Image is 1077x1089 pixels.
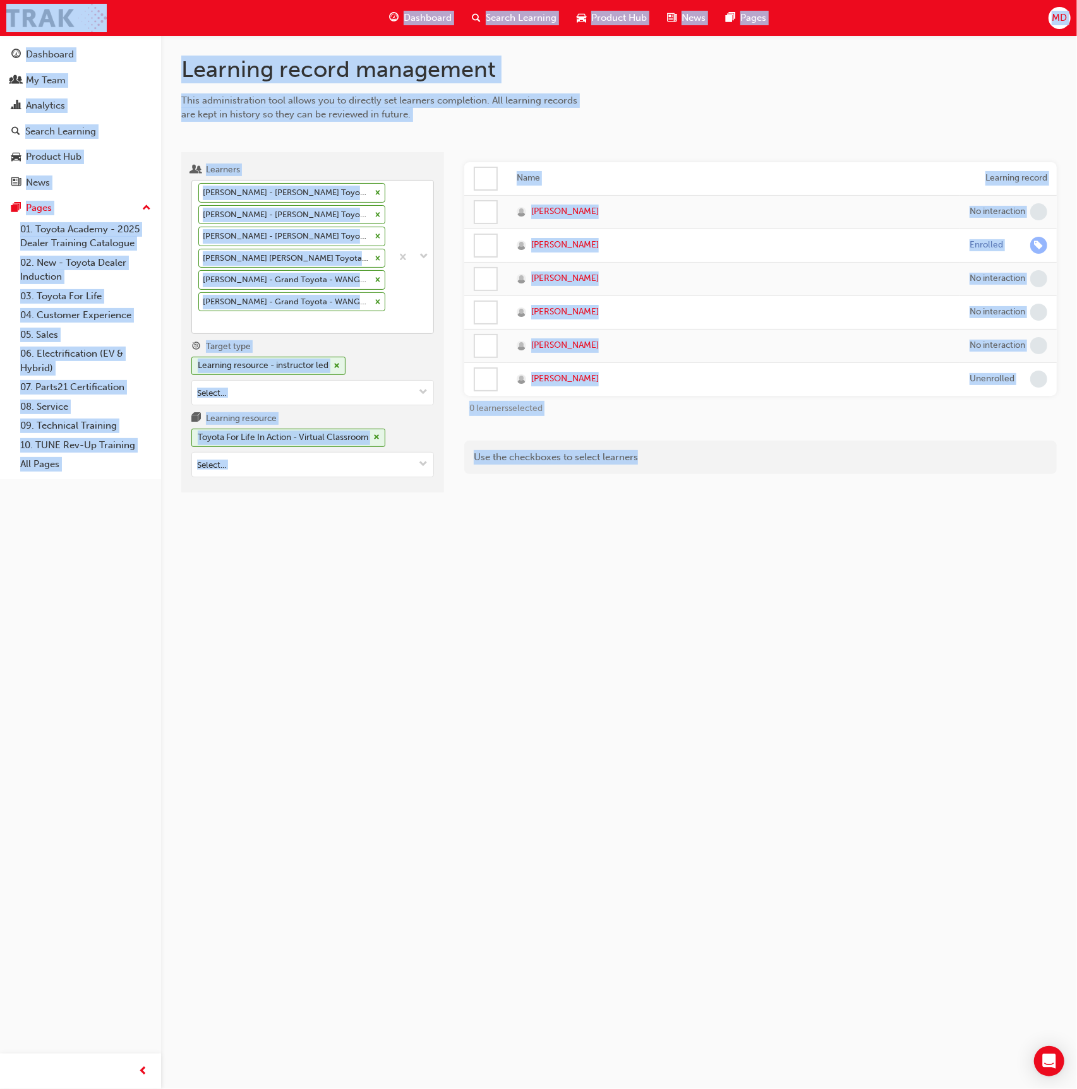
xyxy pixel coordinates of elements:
div: No interaction [970,340,1025,352]
div: Pages [26,201,52,215]
th: Name [507,162,960,196]
a: 05. Sales [15,325,156,345]
a: 02. New - Toyota Dealer Induction [15,253,156,287]
input: Learning resourceToyota For Life In Action - Virtual Classroomcross-icontoggle menu [192,453,433,477]
h1: Learning record management [181,56,1057,83]
a: [PERSON_NAME] [517,205,951,219]
div: Search Learning [25,124,96,139]
a: Analytics [5,94,156,117]
div: Use the checkboxes to select learners [464,441,1057,474]
div: Toyota For Life In Action - Virtual Classroom [198,431,368,445]
span: search-icon [472,10,481,26]
span: Dashboard [404,11,452,25]
div: Analytics [26,98,65,113]
a: All Pages [15,455,156,474]
div: [PERSON_NAME] - Grand Toyota - WANGARA [199,293,371,311]
button: Pages [5,196,156,220]
span: learningRecordVerb_NONE-icon [1030,337,1047,354]
span: News [682,11,706,25]
a: My Team [5,69,156,92]
span: Pages [740,11,766,25]
span: search-icon [11,126,20,138]
span: [PERSON_NAME] [531,305,599,319]
span: [PERSON_NAME] [531,338,599,353]
input: Target typeLearning resource - instructor ledcross-icontoggle menu [192,381,433,405]
span: [PERSON_NAME] [531,372,599,386]
span: Search Learning [486,11,557,25]
span: cross-icon [334,362,340,370]
div: Learning record [970,171,1047,186]
div: Open Intercom Messenger [1034,1046,1064,1076]
span: people-icon [11,75,21,86]
div: No interaction [970,206,1025,218]
span: 0 learners selected [469,403,543,414]
a: 04. Customer Experience [15,306,156,325]
a: car-iconProduct Hub [567,5,657,31]
a: pages-iconPages [716,5,776,31]
span: up-icon [142,200,151,217]
button: toggle menu [413,381,433,405]
a: 06. Electrification (EV & Hybrid) [15,344,156,378]
span: learningRecordVerb_ENROLL-icon [1030,237,1047,254]
span: pages-icon [726,10,735,26]
div: No interaction [970,273,1025,285]
span: [PERSON_NAME] [531,205,599,219]
a: Dashboard [5,43,156,66]
a: 08. Service [15,397,156,417]
span: learningRecordVerb_NONE-icon [1030,270,1047,287]
a: [PERSON_NAME] [517,238,951,253]
a: search-iconSearch Learning [462,5,567,31]
a: [PERSON_NAME] [517,305,951,319]
span: [PERSON_NAME] [531,271,599,286]
div: News [26,176,50,190]
span: down-icon [419,388,428,398]
div: [PERSON_NAME] - [PERSON_NAME] Toyota - [PERSON_NAME] [199,184,371,202]
span: learningRecordVerb_NONE-icon [1030,203,1047,220]
span: users-icon [191,165,201,176]
a: [PERSON_NAME] [517,372,951,386]
button: DashboardMy TeamAnalyticsSearch LearningProduct HubNews [5,40,156,196]
div: Dashboard [26,47,74,62]
a: 09. Technical Training [15,416,156,436]
a: Product Hub [5,145,156,169]
span: down-icon [419,460,428,470]
a: 01. Toyota Academy - 2025 Dealer Training Catalogue [15,220,156,253]
div: Learners [206,164,240,176]
button: MD [1049,7,1071,29]
a: [PERSON_NAME] [517,271,951,286]
span: car-icon [577,10,586,26]
span: Product Hub [591,11,647,25]
div: My Team [26,73,66,88]
a: news-iconNews [657,5,716,31]
div: Learning resource [206,412,277,425]
a: 10. TUNE Rev-Up Training [15,436,156,455]
div: [PERSON_NAME] [PERSON_NAME] Toyota - DANDENONG [199,249,371,268]
span: prev-icon [139,1064,148,1080]
div: Target type [206,340,251,353]
span: down-icon [419,249,428,265]
a: 03. Toyota For Life [15,287,156,306]
div: [PERSON_NAME] - Grand Toyota - WANGARA [199,271,371,289]
span: [PERSON_NAME] [531,238,599,253]
a: 07. Parts21 Certification [15,378,156,397]
span: MD [1052,11,1067,25]
span: pages-icon [11,203,21,214]
div: No interaction [970,306,1025,318]
span: target-icon [191,342,201,353]
span: cross-icon [373,434,380,441]
input: Learners[PERSON_NAME] - [PERSON_NAME] Toyota - [PERSON_NAME][PERSON_NAME] - [PERSON_NAME] Toyota ... [198,316,200,327]
span: news-icon [11,177,21,189]
span: learningRecordVerb_NONE-icon [1030,371,1047,388]
span: learningresource-icon [191,413,201,424]
span: learningRecordVerb_NONE-icon [1030,304,1047,321]
img: Trak [6,4,107,32]
span: chart-icon [11,100,21,112]
div: This administration tool allows you to directly set learners completion. All learning records are... [181,93,592,122]
span: guage-icon [389,10,399,26]
a: News [5,171,156,194]
span: car-icon [11,152,21,163]
div: Learning resource - instructor led [198,359,328,373]
div: Product Hub [26,150,81,164]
